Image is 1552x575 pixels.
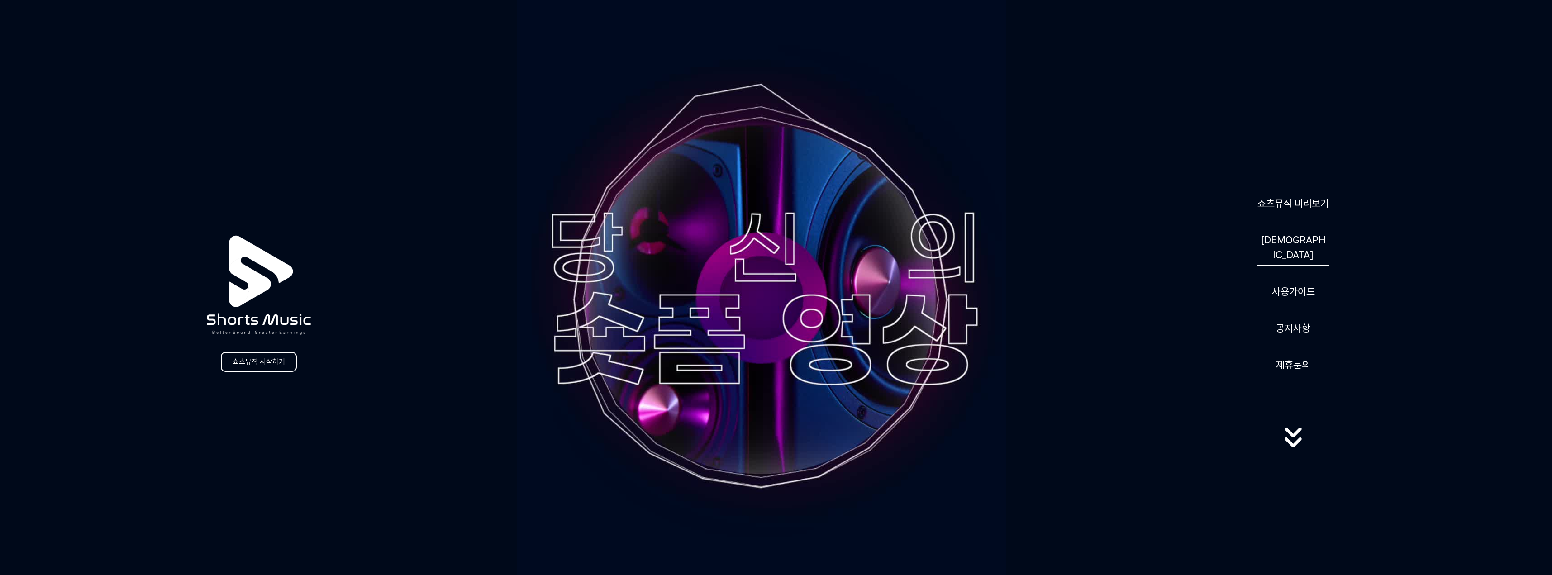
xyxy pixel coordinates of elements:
button: 제휴문의 [1272,354,1314,376]
a: 쇼츠뮤직 미리보기 [1254,192,1333,214]
img: logo [185,211,333,359]
a: 쇼츠뮤직 시작하기 [221,352,297,372]
a: 사용가이드 [1268,280,1319,303]
a: [DEMOGRAPHIC_DATA] [1257,229,1329,266]
a: 공지사항 [1272,317,1314,339]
